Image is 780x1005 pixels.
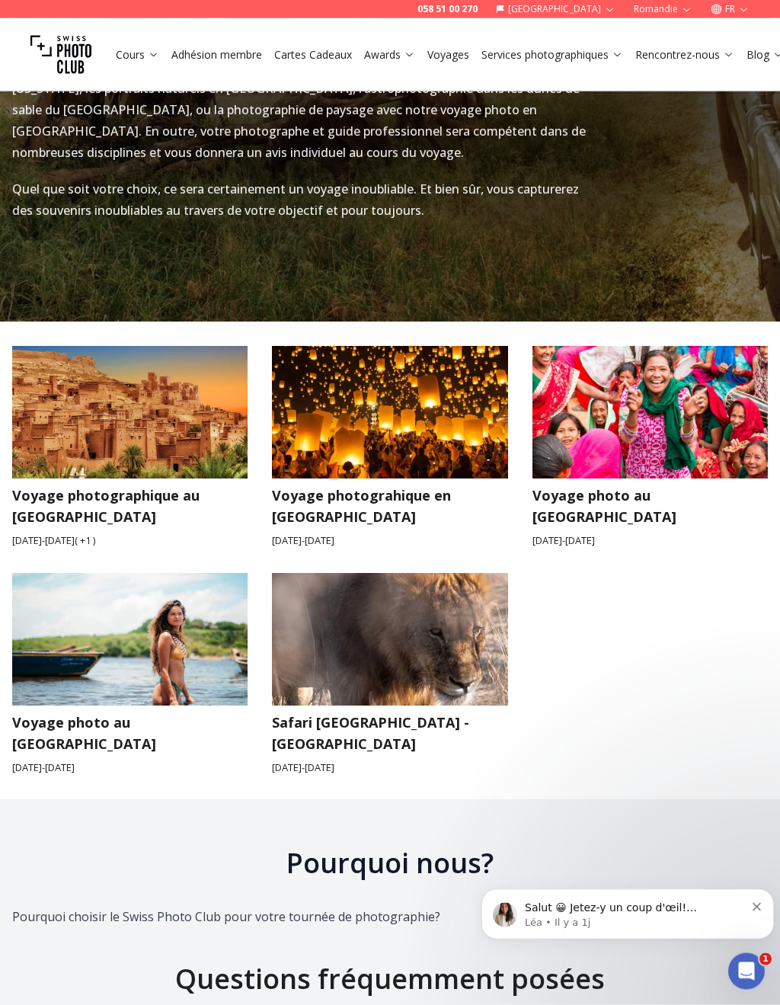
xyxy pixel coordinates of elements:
img: Voyage photo au Népal [520,341,779,486]
small: [DATE] - [DATE] [532,534,768,549]
h2: Pourquoi nous? [12,849,768,879]
a: Voyage photograhique en ThailandeVoyage photograhique en [GEOGRAPHIC_DATA][DATE]-[DATE] [272,347,507,549]
a: Voyages [427,47,469,62]
button: Services photographiques [475,44,629,66]
a: Awards [364,47,415,62]
img: Voyage photograhique en Thailande [261,341,519,486]
button: Rencontrez-nous [629,44,740,66]
small: [DATE] - [DATE] ( + 1 ) [12,534,248,549]
small: [DATE] - [DATE] [12,761,248,776]
iframe: Intercom notifications message [475,857,780,964]
p: Quel que soit votre choix, ce sera certainement un voyage inoubliable. Et bien sûr, vous capturer... [12,179,597,222]
button: Adhésion membre [165,44,268,66]
button: Voyages [421,44,475,66]
h3: Voyage photographique au [GEOGRAPHIC_DATA] [12,485,248,528]
a: Safari Parc National Kruger - Afrique du SudSafari [GEOGRAPHIC_DATA] - [GEOGRAPHIC_DATA][DATE]-[D... [272,574,507,776]
a: 058 51 00 270 [417,3,478,15]
h3: Voyage photograhique en [GEOGRAPHIC_DATA] [272,485,507,528]
h3: Voyage photo au [GEOGRAPHIC_DATA] [12,712,248,755]
a: Voyage photo au BrésilVoyage photo au [GEOGRAPHIC_DATA][DATE]-[DATE] [12,574,248,776]
img: Swiss photo club [30,24,91,85]
img: Voyage photo au Brésil [1,567,260,712]
button: Cours [110,44,165,66]
button: Cartes Cadeaux [268,44,358,66]
p: De plus, nous proposons un voyage photo pour tous les styles différents. Par exemple, vous pourri... [12,36,597,164]
a: Rencontrez-nous [635,47,734,62]
span: 1 [759,953,772,965]
small: [DATE] - [DATE] [272,761,507,776]
h3: Safari [GEOGRAPHIC_DATA] - [GEOGRAPHIC_DATA] [272,712,507,755]
img: Safari Parc National Kruger - Afrique du Sud [261,567,519,712]
iframe: Intercom live chat [728,953,765,990]
h2: Questions fréquemment posées [24,965,756,995]
button: Awards [358,44,421,66]
a: Cartes Cadeaux [274,47,352,62]
small: [DATE] - [DATE] [272,534,507,549]
img: Voyage photographique au Maroc [1,341,260,486]
h3: Voyage photo au [GEOGRAPHIC_DATA] [532,485,768,528]
a: Adhésion membre [171,47,262,62]
a: Voyage photographique au MarocVoyage photographique au [GEOGRAPHIC_DATA][DATE]-[DATE]( +1 ) [12,347,248,549]
a: Services photographiques [481,47,623,62]
a: Voyage photo au NépalVoyage photo au [GEOGRAPHIC_DATA][DATE]-[DATE] [532,347,768,549]
div: Pourquoi choisir le Swiss Photo Club pour votre tournée de photographie? [12,907,768,928]
a: Cours [116,47,159,62]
